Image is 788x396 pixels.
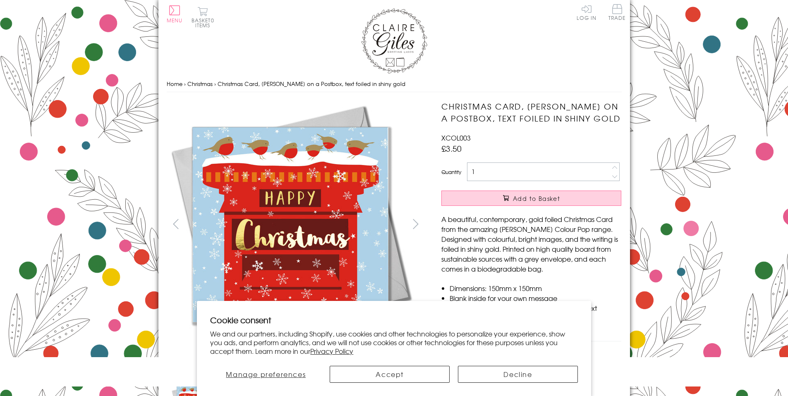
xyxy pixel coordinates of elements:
[361,8,427,74] img: Claire Giles Greetings Cards
[441,168,461,176] label: Quantity
[608,4,626,20] span: Trade
[450,283,621,293] li: Dimensions: 150mm x 150mm
[218,80,405,88] span: Christmas Card, [PERSON_NAME] on a Postbox, text foiled in shiny gold
[406,215,425,233] button: next
[167,5,183,23] button: Menu
[214,80,216,88] span: ›
[458,366,578,383] button: Decline
[184,80,186,88] span: ›
[608,4,626,22] a: Trade
[210,314,578,326] h2: Cookie consent
[330,366,450,383] button: Accept
[450,293,621,303] li: Blank inside for your own message
[226,369,306,379] span: Manage preferences
[167,215,185,233] button: prev
[167,80,182,88] a: Home
[167,76,622,93] nav: breadcrumbs
[513,194,560,203] span: Add to Basket
[425,100,673,348] img: Christmas Card, Robins on a Postbox, text foiled in shiny gold
[441,143,462,154] span: £3.50
[210,329,578,355] p: We and our partners, including Shopify, use cookies and other technologies to personalize your ex...
[210,366,321,383] button: Manage preferences
[441,133,471,143] span: XCOL003
[187,80,213,88] a: Christmas
[310,346,353,356] a: Privacy Policy
[441,191,621,206] button: Add to Basket
[166,100,414,348] img: Christmas Card, Robins on a Postbox, text foiled in shiny gold
[192,7,214,28] button: Basket0 items
[167,17,183,24] span: Menu
[195,17,214,29] span: 0 items
[441,100,621,124] h1: Christmas Card, [PERSON_NAME] on a Postbox, text foiled in shiny gold
[577,4,596,20] a: Log In
[441,214,621,274] p: A beautiful, contemporary, gold foiled Christmas Card from the amazing [PERSON_NAME] Colour Pop r...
